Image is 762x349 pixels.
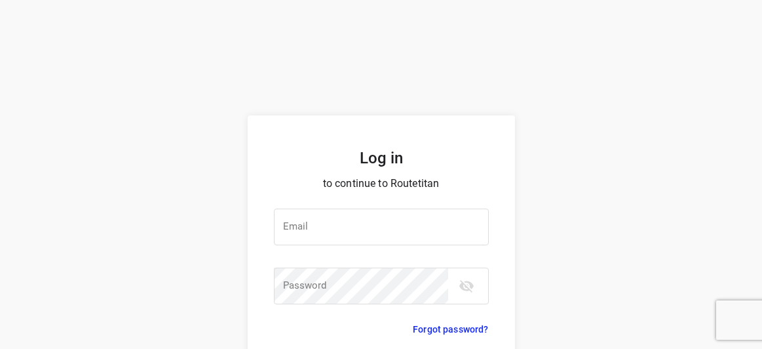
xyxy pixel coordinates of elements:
[413,321,488,337] a: Forgot password?
[274,174,489,193] p: to continue to Routetitan
[329,63,434,84] img: Routetitan
[329,63,434,87] a: Routetitan
[274,147,489,169] h5: Log in
[453,273,480,299] button: toggle password visibility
